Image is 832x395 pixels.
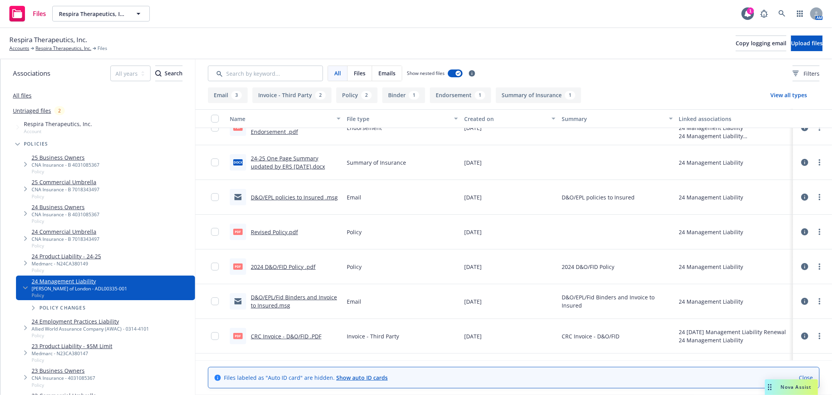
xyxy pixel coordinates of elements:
span: 2024 D&O/FID Policy [562,263,614,271]
span: Emails [378,69,396,77]
div: Allied World Assurance Company (AWAC) - 0314-4101 [32,326,149,332]
span: Policy [32,292,127,299]
div: 24 Management Liability [679,132,790,140]
a: 25 Business Owners [32,153,99,162]
a: CRC Invoice - D&O/FID .PDF [251,333,321,340]
a: Respira Therapeutics, Inc. [35,45,91,52]
input: Toggle Row Selected [211,332,219,340]
div: 1 [747,7,754,14]
button: View all types [758,87,820,103]
a: All files [13,92,32,99]
span: Associations [13,68,50,78]
div: Name [230,115,332,123]
span: CRC Invoice - D&O/FID [562,332,619,340]
button: Upload files [791,36,823,51]
span: Copy logging email [736,39,786,47]
a: D&O/EPL/Fid Binders and Invoice to Insured.msg [251,294,337,309]
button: Nova Assist [765,379,818,395]
a: Report a Bug [756,6,772,21]
span: Files [354,69,365,77]
span: D&O/EPL/Fid Binders and Invoice to Insured [562,293,672,310]
a: more [815,192,824,202]
span: [DATE] [464,297,482,306]
span: Policy [32,357,112,363]
a: 24 Commercial Umbrella [32,228,99,236]
div: 24 Management Liability [679,158,743,167]
span: Filters [793,69,820,78]
div: 24 [DATE] Management Liability Renewal [679,328,786,336]
span: Policy [32,242,99,249]
button: SearchSearch [155,66,183,81]
span: [DATE] [464,332,482,340]
div: 24 Management Liability [679,193,743,201]
a: D&O/EPL policies to Insured .msg [251,194,338,201]
a: Close [799,374,813,382]
div: File type [347,115,449,123]
span: Account [24,128,92,135]
div: Summary [562,115,664,123]
div: [PERSON_NAME] of London - ADL00335-001 [32,285,127,292]
span: Summary of Insurance [347,158,406,167]
div: CNA Insurance - 4031085367 [32,375,95,381]
span: Files labeled as "Auto ID card" are hidden. [224,374,388,382]
a: 23 Product Liability - $5M Limit [32,342,112,350]
div: CNA Insurance - B 4031085367 [32,162,99,168]
a: 24-25 One Page Summary updated by ERS [DATE].docx [251,155,325,170]
div: 24 Management Liability [679,263,743,271]
div: CNA Insurance - B 4031085367 [32,211,99,218]
a: Accounts [9,45,29,52]
a: Files [6,3,49,25]
a: 2024 D&O/FID Policy .pdf [251,263,316,270]
div: 2 [315,91,326,100]
button: Policy [336,87,378,103]
div: CNA Insurance - B 7018343497 [32,236,99,242]
span: Email [347,297,361,306]
a: 24 Business Owners [32,203,99,211]
a: 24 Product Liability - 24-25 [32,252,101,260]
span: Respira Therapeutics, Inc. [24,120,92,128]
span: Upload files [791,39,823,47]
span: Policies [24,142,48,146]
button: File type [344,109,461,128]
button: Binder [382,87,425,103]
span: Policy [347,263,362,271]
button: Respira Therapeutics, Inc. [52,6,150,21]
div: Medmarc - N24CA380149 [32,260,101,267]
div: 24 Management Liability [679,297,743,306]
input: Toggle Row Selected [211,297,219,305]
span: All [334,69,341,77]
span: Show nested files [407,70,445,77]
span: PDF [233,333,243,339]
svg: Search [155,70,161,77]
div: 3 [231,91,242,100]
input: Toggle Row Selected [211,158,219,166]
button: Name [227,109,344,128]
a: Show auto ID cards [336,374,388,381]
span: Respira Therapeutics, Inc. [59,10,126,18]
div: Drag to move [765,379,775,395]
span: Policy [347,228,362,236]
span: Invoice - Third Party [347,332,399,340]
div: Search [155,66,183,81]
span: Files [33,11,46,17]
input: Search by keyword... [208,66,323,81]
span: Policy changes [39,306,86,310]
button: Invoice - Third Party [252,87,332,103]
button: Email [208,87,248,103]
span: D&O/EPL policies to Insured [562,193,635,201]
span: [DATE] [464,158,482,167]
span: [DATE] [464,228,482,236]
span: [DATE] [464,193,482,201]
button: Summary [559,109,676,128]
span: [DATE] [464,263,482,271]
div: 24 Management Liability [679,336,786,344]
button: Linked associations [676,109,793,128]
input: Toggle Row Selected [211,228,219,236]
button: Filters [793,66,820,81]
span: Respira Therapeutics, Inc. [9,35,87,45]
button: Summary of Insurance [496,87,581,103]
a: more [815,331,824,341]
button: Endorsement [430,87,491,103]
span: Policy [32,168,99,175]
span: pdf [233,229,243,235]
